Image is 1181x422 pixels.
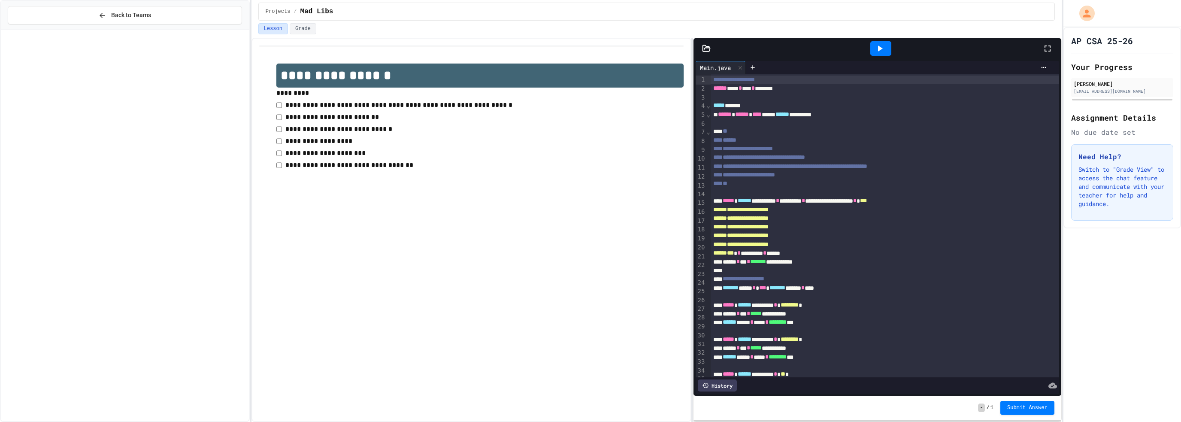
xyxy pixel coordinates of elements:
[1000,401,1054,415] button: Submit Answer
[1071,61,1173,73] h2: Your Progress
[696,128,706,137] div: 7
[696,208,706,217] div: 16
[696,270,706,279] div: 23
[1071,35,1133,47] h1: AP CSA 25-26
[266,8,291,15] span: Projects
[696,252,706,261] div: 21
[696,340,706,349] div: 31
[696,287,706,296] div: 25
[706,111,710,118] span: Fold line
[1070,3,1097,23] div: My Account
[696,76,706,85] div: 1
[990,404,993,411] span: 1
[696,85,706,94] div: 2
[696,94,706,102] div: 3
[696,331,706,340] div: 30
[696,164,706,173] div: 11
[696,63,735,72] div: Main.java
[696,217,706,226] div: 17
[696,155,706,164] div: 10
[696,199,706,208] div: 15
[696,111,706,120] div: 5
[1007,404,1048,411] span: Submit Answer
[696,305,706,314] div: 27
[696,173,706,182] div: 12
[8,6,242,24] button: Back to Teams
[696,137,706,146] div: 8
[696,234,706,243] div: 19
[696,225,706,234] div: 18
[1110,350,1172,387] iframe: chat widget
[1078,165,1166,208] p: Switch to "Grade View" to access the chat feature and communicate with your teacher for help and ...
[696,190,706,199] div: 14
[1071,112,1173,124] h2: Assignment Details
[1145,388,1172,413] iframe: chat widget
[1071,127,1173,137] div: No due date set
[696,243,706,252] div: 20
[987,404,990,411] span: /
[696,279,706,288] div: 24
[1074,88,1171,94] div: [EMAIL_ADDRESS][DOMAIN_NAME]
[258,23,288,34] button: Lesson
[698,379,737,392] div: History
[696,102,706,111] div: 4
[696,261,706,270] div: 22
[300,6,333,17] span: Mad Libs
[706,128,710,135] span: Fold line
[696,375,706,384] div: 35
[706,102,710,109] span: Fold line
[696,322,706,331] div: 29
[696,358,706,367] div: 33
[696,182,706,191] div: 13
[978,404,984,412] span: -
[696,313,706,322] div: 28
[1078,152,1166,162] h3: Need Help?
[290,23,316,34] button: Grade
[696,120,706,128] div: 6
[1074,80,1171,88] div: [PERSON_NAME]
[696,61,746,74] div: Main.java
[294,8,297,15] span: /
[696,349,706,358] div: 32
[696,146,706,155] div: 9
[696,367,706,375] div: 34
[111,11,151,20] span: Back to Teams
[696,296,706,305] div: 26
